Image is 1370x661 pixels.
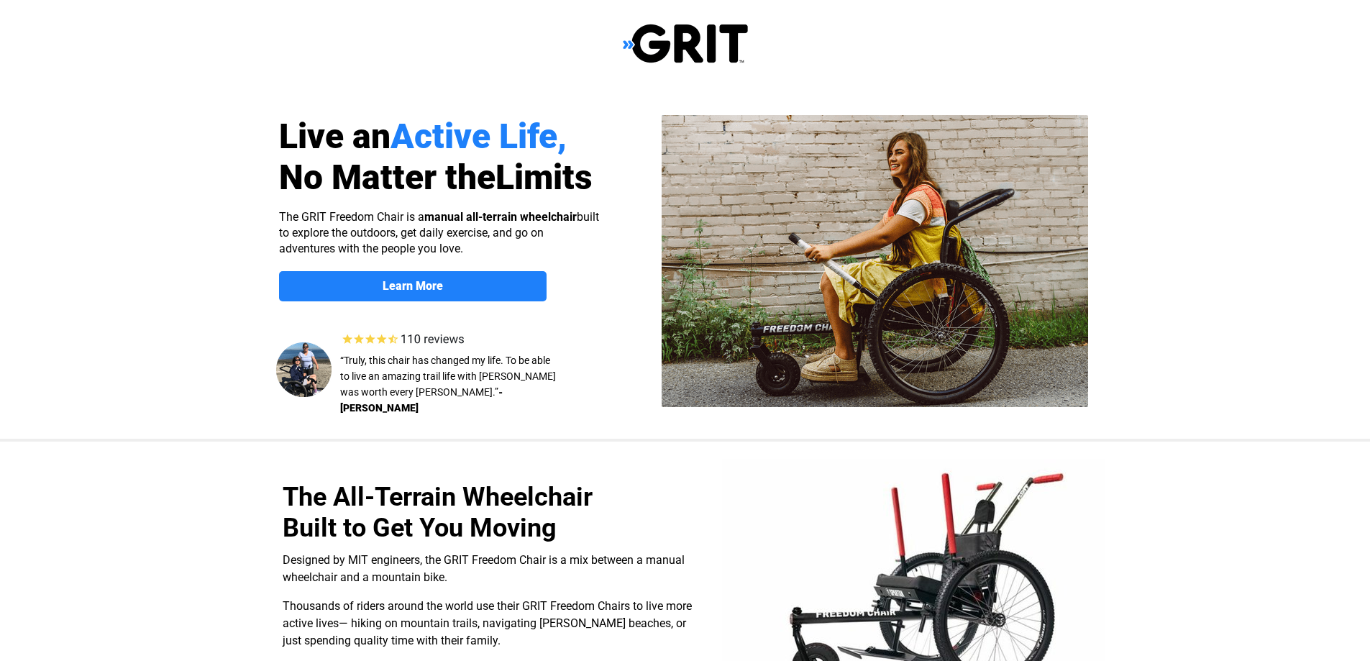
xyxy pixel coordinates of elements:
span: Thousands of riders around the world use their GRIT Freedom Chairs to live more active lives— hik... [283,599,692,647]
strong: manual all-terrain wheelchair [424,210,577,224]
span: No Matter the [279,157,496,198]
span: The GRIT Freedom Chair is a built to explore the outdoors, get daily exercise, and go on adventur... [279,210,599,255]
span: Live an [279,116,391,157]
span: Active Life, [391,116,567,157]
a: Learn More [279,271,547,301]
strong: Learn More [383,279,443,293]
span: “Truly, this chair has changed my life. To be able to live an amazing trail life with [PERSON_NAM... [340,355,556,398]
span: The All-Terrain Wheelchair Built to Get You Moving [283,482,593,543]
span: Designed by MIT engineers, the GRIT Freedom Chair is a mix between a manual wheelchair and a moun... [283,553,685,584]
span: Limits [496,157,593,198]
